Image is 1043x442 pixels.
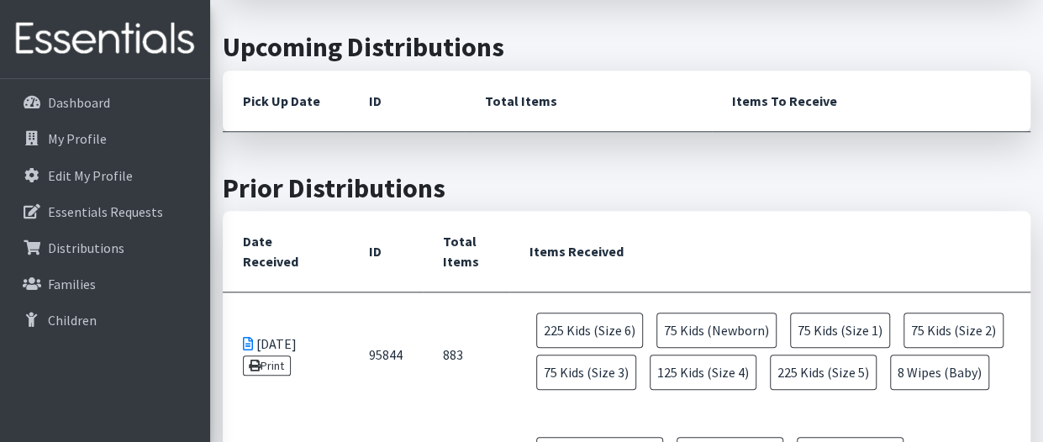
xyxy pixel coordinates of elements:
[465,71,712,132] th: Total Items
[7,267,203,301] a: Families
[349,71,465,132] th: ID
[48,167,133,184] p: Edit My Profile
[423,211,509,292] th: Total Items
[48,239,124,256] p: Distributions
[903,313,1003,348] span: 75 Kids (Size 2)
[223,292,349,418] td: [DATE]
[7,195,203,229] a: Essentials Requests
[7,122,203,155] a: My Profile
[7,231,203,265] a: Distributions
[790,313,890,348] span: 75 Kids (Size 1)
[223,211,349,292] th: Date Received
[223,31,1030,63] h2: Upcoming Distributions
[48,276,96,292] p: Families
[7,86,203,119] a: Dashboard
[770,355,877,390] span: 225 Kids (Size 5)
[536,313,643,348] span: 225 Kids (Size 6)
[7,159,203,192] a: Edit My Profile
[48,203,163,220] p: Essentials Requests
[890,355,989,390] span: 8 Wipes (Baby)
[223,71,349,132] th: Pick Up Date
[243,355,291,376] a: Print
[349,292,423,418] td: 95844
[423,292,509,418] td: 883
[650,355,756,390] span: 125 Kids (Size 4)
[509,211,1030,292] th: Items Received
[7,11,203,67] img: HumanEssentials
[48,312,97,329] p: Children
[223,172,1030,204] h2: Prior Distributions
[7,303,203,337] a: Children
[536,355,636,390] span: 75 Kids (Size 3)
[48,94,110,111] p: Dashboard
[656,313,777,348] span: 75 Kids (Newborn)
[48,130,107,147] p: My Profile
[349,211,423,292] th: ID
[712,71,1030,132] th: Items To Receive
